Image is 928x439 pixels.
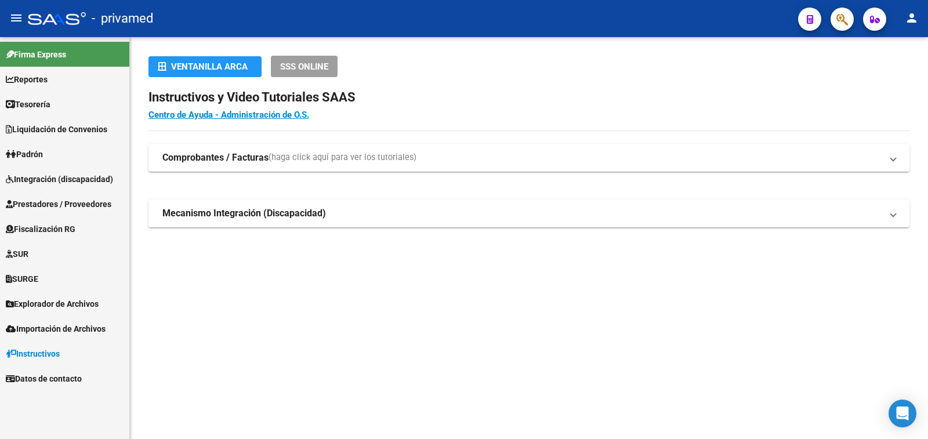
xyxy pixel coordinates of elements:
[271,56,338,77] button: SSS ONLINE
[269,151,416,164] span: (haga click aquí para ver los tutoriales)
[6,372,82,385] span: Datos de contacto
[6,273,38,285] span: SURGE
[162,207,326,220] strong: Mecanismo Integración (Discapacidad)
[6,248,28,260] span: SUR
[6,48,66,61] span: Firma Express
[148,56,262,77] button: Ventanilla ARCA
[6,198,111,211] span: Prestadores / Proveedores
[162,151,269,164] strong: Comprobantes / Facturas
[6,73,48,86] span: Reportes
[280,61,328,72] span: SSS ONLINE
[158,56,252,77] div: Ventanilla ARCA
[148,199,909,227] mat-expansion-panel-header: Mecanismo Integración (Discapacidad)
[905,11,919,25] mat-icon: person
[9,11,23,25] mat-icon: menu
[6,322,106,335] span: Importación de Archivos
[92,6,153,31] span: - privamed
[6,347,60,360] span: Instructivos
[148,144,909,172] mat-expansion-panel-header: Comprobantes / Facturas(haga click aquí para ver los tutoriales)
[148,110,309,120] a: Centro de Ayuda - Administración de O.S.
[148,86,909,108] h2: Instructivos y Video Tutoriales SAAS
[889,400,916,427] div: Open Intercom Messenger
[6,223,75,235] span: Fiscalización RG
[6,148,43,161] span: Padrón
[6,297,99,310] span: Explorador de Archivos
[6,123,107,136] span: Liquidación de Convenios
[6,173,113,186] span: Integración (discapacidad)
[6,98,50,111] span: Tesorería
